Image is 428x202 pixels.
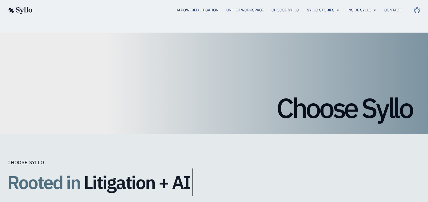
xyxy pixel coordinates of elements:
a: Syllo Stories [307,7,335,13]
a: AI Powered Litigation [176,7,219,13]
nav: Menu [45,7,401,13]
div: Choose Syllo [7,159,253,166]
a: Contact [384,7,401,13]
a: Inside Syllo [347,7,371,13]
span: Rooted in [7,168,80,196]
span: Litigation + AI [84,172,190,192]
div: Menu Toggle [45,7,401,13]
a: Unified Workspace [226,7,264,13]
a: Choose Syllo [271,7,299,13]
img: syllo [7,7,33,14]
h1: Choose Syllo [16,94,412,122]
